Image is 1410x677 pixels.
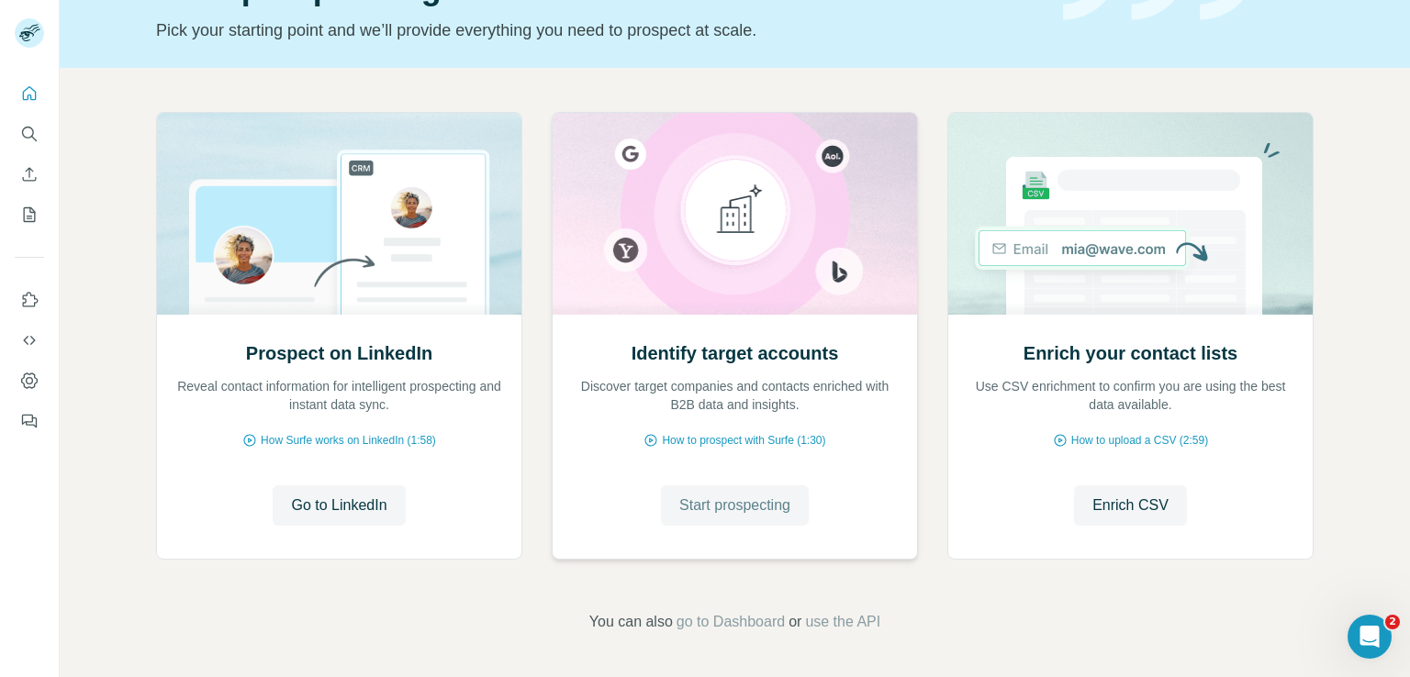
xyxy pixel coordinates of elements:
[15,117,44,150] button: Search
[15,158,44,191] button: Enrich CSV
[15,405,44,438] button: Feedback
[679,494,790,516] span: Start prospecting
[662,432,825,449] span: How to prospect with Surfe (1:30)
[273,485,405,526] button: Go to LinkedIn
[967,377,1294,414] p: Use CSV enrichment to confirm you are using the best data available.
[632,340,839,366] h2: Identify target accounts
[15,324,44,357] button: Use Surfe API
[15,364,44,397] button: Dashboard
[175,377,503,414] p: Reveal contact information for intelligent prospecting and instant data sync.
[589,611,673,633] span: You can also
[15,198,44,231] button: My lists
[15,77,44,110] button: Quick start
[661,485,809,526] button: Start prospecting
[156,17,1041,43] p: Pick your starting point and we’ll provide everything you need to prospect at scale.
[1092,494,1169,516] span: Enrich CSV
[1385,615,1400,629] span: 2
[261,432,436,449] span: How Surfe works on LinkedIn (1:58)
[1348,615,1392,659] iframe: Intercom live chat
[291,494,386,516] span: Go to LinkedIn
[15,283,44,316] button: Use Surfe on LinkedIn
[246,340,432,366] h2: Prospect on LinkedIn
[677,611,785,633] button: go to Dashboard
[1074,485,1187,526] button: Enrich CSV
[805,611,880,633] button: use the API
[571,377,899,414] p: Discover target companies and contacts enriched with B2B data and insights.
[1024,340,1237,366] h2: Enrich your contact lists
[156,113,522,315] img: Prospect on LinkedIn
[1071,432,1208,449] span: How to upload a CSV (2:59)
[947,113,1314,315] img: Enrich your contact lists
[789,611,801,633] span: or
[552,113,918,315] img: Identify target accounts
